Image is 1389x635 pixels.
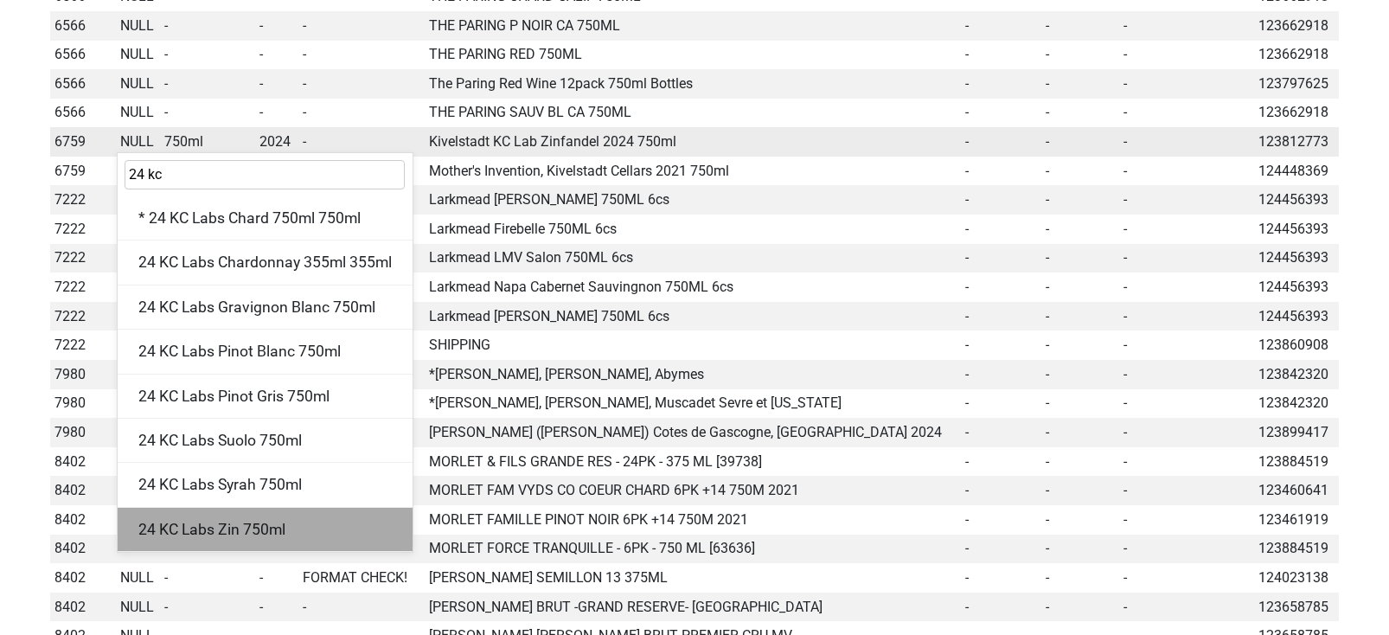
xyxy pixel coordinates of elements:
[1119,185,1254,215] td: -
[425,99,962,128] td: THE PARING SAUV BL CA 750ML
[425,360,962,389] td: *[PERSON_NAME], [PERSON_NAME], Abymes
[1042,563,1120,593] td: -
[962,563,1042,593] td: -
[50,563,116,593] td: 8402
[425,185,962,215] td: Larkmead [PERSON_NAME] 750ML 6cs
[1042,535,1120,564] td: -
[50,244,116,273] td: 7222
[962,157,1042,186] td: -
[1042,505,1120,535] td: -
[1042,593,1120,622] td: -
[1042,389,1120,419] td: -
[50,185,116,215] td: 7222
[50,273,116,302] td: 7222
[1255,99,1339,128] td: 123662918
[962,99,1042,128] td: -
[425,505,962,535] td: MORLET FAMILLE PINOT NOIR 6PK +14 750M 2021
[1119,418,1254,447] td: -
[1042,244,1120,273] td: -
[1255,505,1339,535] td: 123461919
[1042,360,1120,389] td: -
[1255,593,1339,622] td: 123658785
[120,569,154,586] span: NULL
[1255,273,1339,302] td: 124456393
[1119,476,1254,505] td: -
[962,389,1042,419] td: -
[1119,593,1254,622] td: -
[118,419,413,463] div: 24 KC Labs Suolo 750ml
[425,593,962,622] td: [PERSON_NAME] BRUT -GRAND RESERVE- [GEOGRAPHIC_DATA]
[118,330,413,374] div: 24 KC Labs Pinot Blanc 750ml
[118,285,413,330] div: 24 KC Labs Gravignon Blanc 750ml
[50,157,116,186] td: 6759
[125,160,405,189] input: Search...
[1042,418,1120,447] td: -
[1119,244,1254,273] td: -
[1255,563,1339,593] td: 124023138
[1255,476,1339,505] td: 123460641
[962,505,1042,535] td: -
[298,41,425,70] td: -
[962,302,1042,331] td: -
[1255,69,1339,99] td: 123797625
[962,593,1042,622] td: -
[50,418,116,447] td: 7980
[1119,99,1254,128] td: -
[120,46,154,62] span: NULL
[1255,389,1339,419] td: 123842320
[1255,535,1339,564] td: 123884519
[256,563,298,593] td: -
[425,447,962,477] td: MORLET & FILS GRANDE RES - 24PK - 375 ML [39738]
[120,133,154,150] span: NULL
[1119,447,1254,477] td: -
[50,127,116,157] td: 6759
[1255,41,1339,70] td: 123662918
[1255,215,1339,244] td: 124456393
[962,418,1042,447] td: -
[962,476,1042,505] td: -
[50,505,116,535] td: 8402
[120,104,154,120] span: NULL
[50,476,116,505] td: 8402
[50,11,116,41] td: 6566
[1042,215,1120,244] td: -
[1042,302,1120,331] td: -
[256,593,298,622] td: -
[256,41,298,70] td: -
[1042,157,1120,186] td: -
[425,535,962,564] td: MORLET FORCE TRANQUILLE - 6PK - 750 ML [63636]
[425,302,962,331] td: Larkmead [PERSON_NAME] 750ML 6cs
[120,17,154,34] span: NULL
[962,360,1042,389] td: -
[160,41,255,70] td: -
[1119,273,1254,302] td: -
[962,41,1042,70] td: -
[1119,69,1254,99] td: -
[425,244,962,273] td: Larkmead LMV Salon 750ML 6cs
[1042,476,1120,505] td: -
[50,99,116,128] td: 6566
[1119,389,1254,419] td: -
[425,273,962,302] td: Larkmead Napa Cabernet Sauvingnon 750ML 6cs
[425,389,962,419] td: *[PERSON_NAME], [PERSON_NAME], Muscadet Sevre et [US_STATE]
[1255,360,1339,389] td: 123842320
[1042,127,1120,157] td: -
[425,127,962,157] td: Kivelstadt KC Lab Zinfandel 2024 750ml
[118,508,413,552] div: 24 KC Labs Zin 750ml
[1042,99,1120,128] td: -
[1042,11,1120,41] td: -
[1255,11,1339,41] td: 123662918
[120,599,154,615] span: NULL
[1255,330,1339,360] td: 123860908
[50,215,116,244] td: 7222
[256,127,298,157] td: 2024
[425,11,962,41] td: THE PARING P NOIR CA 750ML
[120,75,154,92] span: NULL
[256,99,298,128] td: -
[1255,157,1339,186] td: 124448369
[1119,215,1254,244] td: -
[160,69,255,99] td: -
[962,244,1042,273] td: -
[425,215,962,244] td: Larkmead Firebelle 750ML 6cs
[298,127,425,157] td: -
